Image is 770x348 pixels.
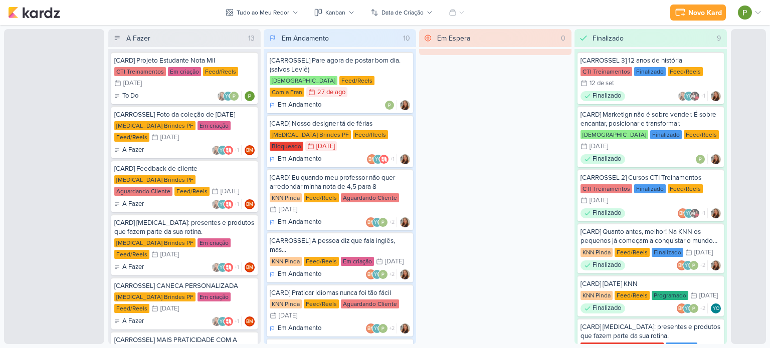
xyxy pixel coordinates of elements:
div: Em criação [198,238,231,247]
div: Yasmin Oliveira [683,260,693,270]
div: Colaboradores: Franciluce Carvalho, Yasmin Oliveira, Paloma Paixão Designer [217,91,242,101]
div: Colaboradores: Franciluce Carvalho, Yasmin Oliveira, Allegra Plásticos e Brindes Personalizados, ... [212,199,242,209]
img: cti direção [690,91,700,101]
div: Responsável: Franciluce Carvalho [400,154,410,164]
div: Colaboradores: Franciluce Carvalho, Yasmin Oliveira, Allegra Plásticos e Brindes Personalizados, ... [212,262,242,272]
div: [CARD] Allegra: presentes e produtos que fazem parte da sua rotina. [114,218,255,236]
div: [MEDICAL_DATA] Brindes PF [114,175,196,184]
img: Paloma Paixão Designer [245,91,255,101]
img: Franciluce Carvalho [212,145,222,155]
img: Allegra Plásticos e Brindes Personalizados [224,316,234,326]
div: 9 [713,33,725,44]
p: BM [246,265,253,270]
div: Em Andamento [270,154,321,164]
img: Paloma Paixão Designer [738,6,752,20]
img: Franciluce Carvalho [711,91,721,101]
div: CTI Treinamentos [581,67,632,76]
div: [DATE] [385,258,404,265]
div: Com a Fran [270,88,304,97]
div: [DATE] [590,143,608,150]
div: Feed/Reels [339,76,374,85]
div: [CARD] Praticar idiomas nunca foi tão fácil [270,288,410,297]
div: [CARD] Allegra: presentes e produtos que fazem parte da sua rotina. [581,322,721,340]
div: Feed/Reels [114,250,149,259]
div: [CARD] Quanto antes, melhor! Na KNN os pequenos já começam a conquistar o mundo aos 4 anos. [581,227,721,245]
div: Em Andamento [270,323,321,333]
div: Feed/Reels [668,184,703,193]
img: Franciluce Carvalho [678,91,688,101]
div: Em criação [198,121,231,130]
div: [CARD] Eu quando meu professor não quer arredondar minha nota de 4,5 para 8 [270,173,410,191]
div: A Fazer [114,145,144,155]
div: [DEMOGRAPHIC_DATA] [581,130,648,139]
div: Colaboradores: Beth Monteiro, Yasmin Oliveira, Paloma Paixão Designer, knnpinda@gmail.com, financ... [366,217,397,227]
div: Em criação [168,67,201,76]
div: Responsável: Franciluce Carvalho [711,208,721,218]
p: BM [678,263,685,268]
p: Em Andamento [278,100,321,110]
div: Colaboradores: Franciluce Carvalho, Yasmin Oliveira, Allegra Plásticos e Brindes Personalizados, ... [212,316,242,326]
p: Em Andamento [278,323,321,333]
div: [DEMOGRAPHIC_DATA] [270,76,337,85]
div: Em Andamento [270,269,321,279]
div: [MEDICAL_DATA] Brindes PF [114,292,196,301]
div: Finalizado [581,208,625,218]
div: Feed/Reels [304,257,339,266]
div: Beth Monteiro [245,199,255,209]
div: [DATE] [279,206,297,213]
p: A Fazer [122,145,144,155]
span: +1 [700,209,705,217]
div: Aguardando Cliente [341,299,399,308]
div: Responsável: Franciluce Carvalho [400,269,410,279]
p: A Fazer [122,199,144,209]
div: Beth Monteiro [677,303,687,313]
p: Em Andamento [278,154,321,164]
p: Finalizado [593,91,621,101]
div: Responsável: Beth Monteiro [245,199,255,209]
button: Novo Kard [670,5,726,21]
div: Em Andamento [282,33,329,44]
div: Colaboradores: Beth Monteiro, Yasmin Oliveira, Paloma Paixão Designer, knnpinda@gmail.com, financ... [677,260,708,270]
div: Bloqueado [270,142,303,151]
div: Yasmin Oliveira [372,269,382,279]
p: YO [374,220,380,225]
img: Paloma Paixão Designer [378,269,388,279]
div: KNN Pinda [270,193,302,202]
div: [DATE] [316,143,335,150]
div: KNN Pinda [581,248,613,257]
div: Yasmin Oliveira [683,303,693,313]
img: Paloma Paixão Designer [689,303,699,313]
p: YO [686,94,692,99]
p: Em Andamento [278,217,321,227]
img: Franciluce Carvalho [400,269,410,279]
p: YO [220,265,226,270]
div: [DATE] [279,312,297,319]
div: Finalizado [581,303,625,313]
span: +2 [388,324,395,332]
p: BM [367,272,374,277]
div: [CARD] Halloween KNN [581,279,721,288]
div: Responsável: Franciluce Carvalho [400,323,410,333]
div: [DATE] [123,80,142,87]
span: +1 [389,155,395,163]
img: Franciluce Carvalho [400,323,410,333]
p: BM [367,220,374,225]
p: Finalizado [593,260,621,270]
div: Yasmin Oliveira [373,154,383,164]
div: Yasmin Oliveira [218,145,228,155]
div: Finalizado [581,154,625,164]
div: Responsável: Franciluce Carvalho [400,100,410,110]
div: [CARD] Marketign não é sobre vender. É sobre encantar, posicionar e transformar. [581,110,721,128]
div: Em Andamento [270,100,321,110]
div: Feed/Reels [203,67,238,76]
div: A Fazer [114,316,144,326]
div: CTI Treinamentos [114,67,166,76]
img: Franciluce Carvalho [212,262,222,272]
img: Paloma Paixão Designer [229,91,239,101]
div: Beth Monteiro [245,145,255,155]
div: [DATE] [699,292,718,299]
div: Yasmin Oliveira [218,199,228,209]
div: [CARD] Feedback de cliente [114,164,255,173]
div: Feed/Reels [114,304,149,313]
div: Beth Monteiro [366,217,376,227]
